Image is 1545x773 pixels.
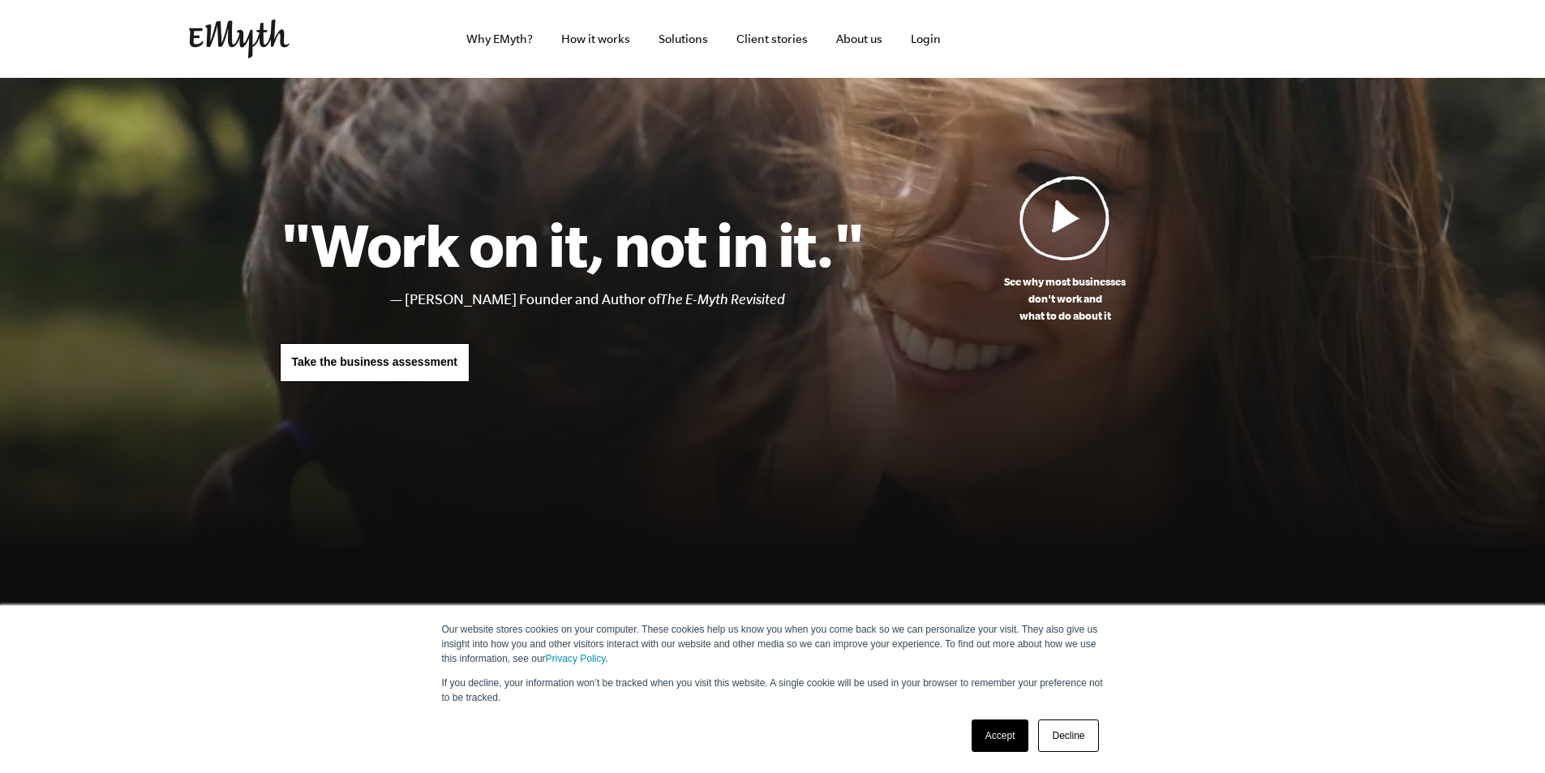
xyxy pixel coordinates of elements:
[660,291,785,307] i: The E-Myth Revisited
[1038,719,1098,752] a: Decline
[405,288,865,311] li: [PERSON_NAME] Founder and Author of
[1019,175,1110,260] img: Play Video
[865,175,1266,324] a: See why most businessesdon't work andwhat to do about it
[1008,14,1178,65] iframe: Embedded CTA
[865,273,1266,324] p: See why most businesses don't work and what to do about it
[442,676,1104,705] p: If you decline, your information won’t be tracked when you visit this website. A single cookie wi...
[972,719,1029,752] a: Accept
[1187,21,1357,57] iframe: Embedded CTA
[546,653,606,664] a: Privacy Policy
[280,208,865,280] h1: "Work on it, not in it."
[280,343,470,382] a: Take the business assessment
[292,355,457,368] span: Take the business assessment
[442,622,1104,666] p: Our website stores cookies on your computer. These cookies help us know you when you come back so...
[189,19,290,58] img: EMyth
